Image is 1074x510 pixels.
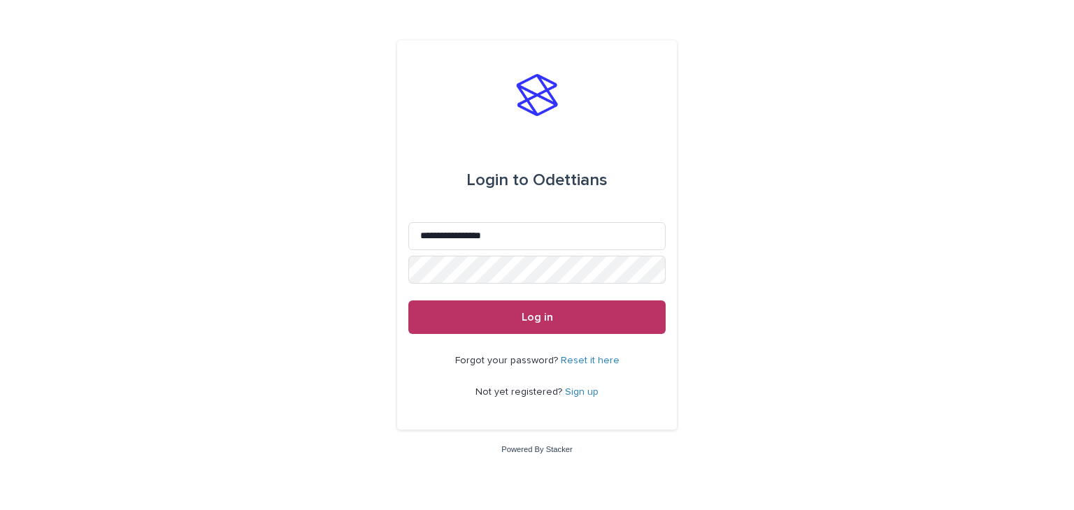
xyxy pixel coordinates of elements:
span: Not yet registered? [475,387,565,397]
div: Odettians [466,161,608,200]
span: Log in [522,312,553,323]
span: Login to [466,172,529,189]
a: Sign up [565,387,599,397]
a: Reset it here [561,356,620,365]
button: Log in [408,300,666,334]
span: Forgot your password? [455,356,561,365]
a: Powered By Stacker [501,445,572,453]
img: stacker-logo-s-only.png [516,74,558,116]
